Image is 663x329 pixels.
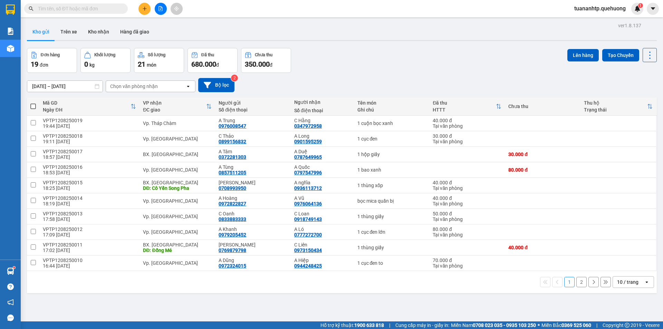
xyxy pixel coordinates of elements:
div: 40.000 đ [433,195,501,201]
div: 0976064136 [294,201,322,206]
div: Khối lượng [94,52,115,57]
div: HTTT [433,107,496,113]
span: tuananhtp.quehuong [569,4,631,13]
th: Toggle SortBy [39,97,140,116]
button: 2 [576,277,587,287]
th: Toggle SortBy [429,97,505,116]
th: Toggle SortBy [580,97,656,116]
div: 1 cục đen lớn [357,229,426,235]
div: Ghi chú [357,107,426,113]
span: caret-down [650,6,656,12]
div: Số lượng [148,52,165,57]
span: Miền Bắc [541,321,591,329]
div: Tên món [357,100,426,106]
div: VPTP1208250017 [43,149,136,154]
div: VPTP1208250018 [43,133,136,139]
div: Thu hộ [584,100,647,106]
sup: 1 [638,3,643,8]
div: C Nguyên [219,180,287,185]
div: 17:09 [DATE] [43,232,136,238]
div: Đã thu [433,100,496,106]
div: 40.000 đ [433,118,501,123]
div: A Quốc [294,164,350,170]
span: search [29,6,33,11]
button: Tạo Chuyến [602,49,639,61]
span: copyright [625,323,630,328]
div: VPTP1208250013 [43,211,136,216]
div: BX. [GEOGRAPHIC_DATA] [143,180,212,185]
div: 1 bao xanh [357,167,426,173]
button: Số lượng21món [134,48,184,73]
div: 17:58 [DATE] [43,216,136,222]
div: Người gửi [219,100,287,106]
div: ĐC giao [143,107,206,113]
div: 17:02 [DATE] [43,248,136,253]
div: A nghĩa [294,180,350,185]
div: 0372281303 [219,154,246,160]
img: icon-new-feature [634,6,641,12]
div: 80.000 đ [433,226,501,232]
div: BX. [GEOGRAPHIC_DATA] [143,152,212,157]
div: Ngày ĐH [43,107,131,113]
div: Đơn hàng [41,52,60,57]
div: Tại văn phòng [433,216,501,222]
div: ver 1.8.137 [618,22,641,29]
input: Tìm tên, số ĐT hoặc mã đơn [38,5,119,12]
div: 19:44 [DATE] [43,123,136,129]
button: aim [171,3,183,15]
div: 0972822827 [219,201,246,206]
strong: 1900 633 818 [354,322,384,328]
div: VPTP1208250014 [43,195,136,201]
div: 0936113712 [294,185,322,191]
img: logo-vxr [6,4,15,15]
div: 0976008547 [219,123,246,129]
span: aim [174,6,179,11]
div: 18:19 [DATE] [43,201,136,206]
div: Đã thu [201,52,214,57]
span: 19 [31,60,38,68]
span: món [147,62,156,68]
div: DĐ: Đồng Mé [143,248,212,253]
div: Tại văn phòng [433,185,501,191]
span: Cung cấp máy in - giấy in: [395,321,449,329]
div: Vp. [GEOGRAPHIC_DATA] [143,260,212,266]
div: A Ló [294,226,350,232]
div: C Loan [294,211,350,216]
div: VPTP1208250011 [43,242,136,248]
button: Chưa thu350.000đ [241,48,291,73]
strong: 0708 023 035 - 0935 103 250 [473,322,536,328]
span: đ [270,62,272,68]
div: Trạng thái [584,107,647,113]
div: DĐ: Cô Yến Song Pha [143,185,212,191]
button: file-add [155,3,167,15]
div: VPTP1208250015 [43,180,136,185]
div: Số điện thoại [219,107,287,113]
div: 1 cục đen [357,136,426,142]
div: 0857511205 [219,170,246,175]
div: 0769879798 [219,248,246,253]
div: Chọn văn phòng nhận [110,83,158,90]
div: C Oanh [219,211,287,216]
div: A Vũ [294,195,350,201]
div: 1 hộp giấy [357,152,426,157]
div: 0787649965 [294,154,322,160]
div: 0797547996 [294,170,322,175]
button: Kho nhận [83,23,115,40]
span: Miền Nam [451,321,536,329]
img: warehouse-icon [7,45,14,52]
div: 1 thùng xốp [357,183,426,188]
div: A Dũng [219,258,287,263]
div: 1 cục đen to [357,260,426,266]
div: Chưa thu [255,52,272,57]
div: 19:11 [DATE] [43,139,136,144]
div: 0901595259 [294,139,322,144]
span: 680.000 [191,60,216,68]
span: plus [142,6,147,11]
div: C Quỳnh [219,242,287,248]
button: Đã thu680.000đ [188,48,238,73]
div: 30.000 đ [433,133,501,139]
button: 1 [564,277,575,287]
div: 18:53 [DATE] [43,170,136,175]
div: Vp. [GEOGRAPHIC_DATA] [143,136,212,142]
div: 0972324015 [219,263,246,269]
